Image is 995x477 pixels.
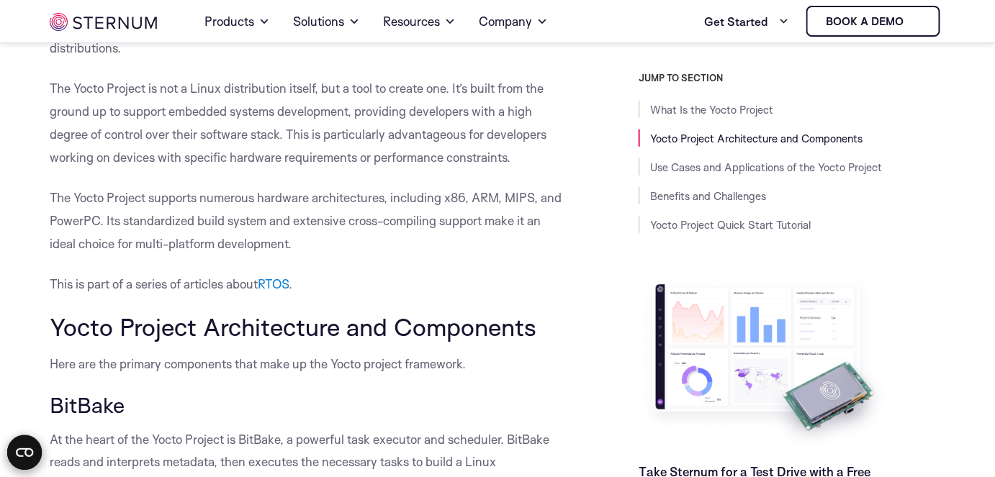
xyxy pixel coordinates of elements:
a: Solutions [293,1,360,42]
img: sternum iot [909,16,921,27]
p: Here are the primary components that make up the Yocto project framework. [50,353,563,376]
a: Benefits and Challenges [650,189,766,203]
h2: Yocto Project Architecture and Components [50,313,563,340]
span: This is part of a series of articles about . [50,276,292,291]
a: Yocto Project Quick Start Tutorial [650,218,811,232]
p: The Yocto Project is not a Linux distribution itself, but a tool to create one. It’s built from t... [50,77,563,169]
p: The Yocto Project supports numerous hardware architectures, including x86, ARM, MIPS, and PowerPC... [50,186,563,255]
h3: JUMP TO SECTION [639,72,945,83]
a: Get Started [704,7,789,36]
img: sternum iot [50,13,157,31]
a: Company [479,1,548,42]
a: Products [204,1,270,42]
a: What Is the Yocto Project [650,103,773,117]
a: Resources [383,1,456,42]
a: Yocto Project Architecture and Components [650,132,863,145]
a: Use Cases and Applications of the Yocto Project [650,160,882,174]
a: RTOS [258,276,289,291]
button: Open CMP widget [7,435,42,470]
a: Book a demo [806,6,940,37]
img: Take Sternum for a Test Drive with a Free Evaluation Kit [639,273,891,453]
